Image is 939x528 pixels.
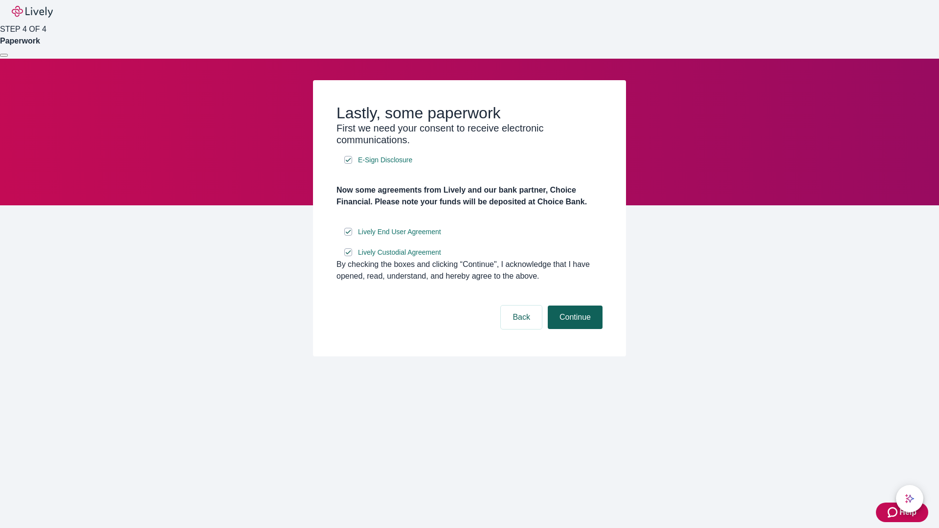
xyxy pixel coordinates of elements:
[356,154,414,166] a: e-sign disclosure document
[336,122,603,146] h3: First we need your consent to receive electronic communications.
[12,6,53,18] img: Lively
[356,226,443,238] a: e-sign disclosure document
[888,506,899,518] svg: Zendesk support icon
[358,155,412,165] span: E-Sign Disclosure
[358,247,441,258] span: Lively Custodial Agreement
[905,494,915,504] svg: Lively AI Assistant
[336,184,603,208] h4: Now some agreements from Lively and our bank partner, Choice Financial. Please note your funds wi...
[548,306,603,329] button: Continue
[356,246,443,259] a: e-sign disclosure document
[501,306,542,329] button: Back
[358,227,441,237] span: Lively End User Agreement
[336,259,603,282] div: By checking the boxes and clicking “Continue", I acknowledge that I have opened, read, understand...
[876,503,928,522] button: Zendesk support iconHelp
[336,104,603,122] h2: Lastly, some paperwork
[896,485,923,512] button: chat
[899,506,917,518] span: Help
